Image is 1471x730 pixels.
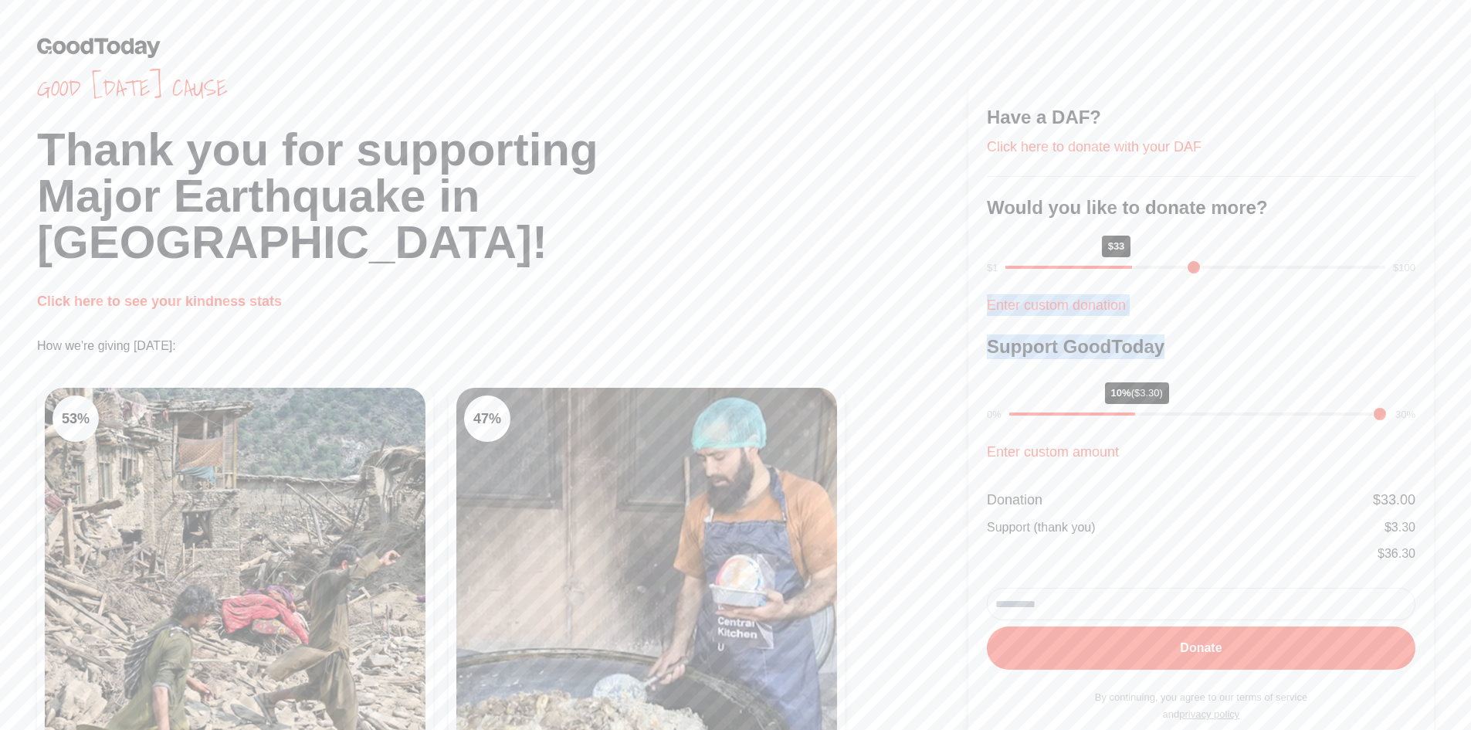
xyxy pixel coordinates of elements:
[37,127,968,266] h1: Thank you for supporting Major Earthquake in [GEOGRAPHIC_DATA]!
[987,334,1415,359] h3: Support GoodToday
[37,337,968,355] p: How we're giving [DATE]:
[1381,492,1415,508] span: 33.00
[464,396,510,442] div: 47 %
[987,489,1042,511] div: Donation
[53,396,99,442] div: 53 %
[1385,518,1415,537] div: $
[987,139,1202,154] a: Click here to donate with your DAF
[987,444,1119,460] a: Enter custom amount
[1105,382,1169,404] div: 10%
[987,195,1415,220] h3: Would you like to donate more?
[37,294,282,309] a: Click here to see your kindness stats
[37,37,161,58] img: GoodToday
[1393,260,1415,276] div: $100
[1391,521,1415,534] span: 3.30
[987,260,998,276] div: $1
[987,518,1096,537] div: Support (thank you)
[37,74,968,102] span: Good [DATE] cause
[987,407,1002,423] div: 0%
[1385,547,1415,560] span: 36.30
[1373,489,1415,511] div: $
[1395,407,1415,423] div: 30%
[987,689,1415,723] p: By continuing, you agree to our terms of service and
[1179,708,1239,720] a: privacy policy
[1378,545,1415,563] div: $
[987,297,1126,313] a: Enter custom donation
[1102,236,1131,257] div: $33
[987,105,1415,130] h3: Have a DAF?
[1131,387,1163,399] span: ($3.30)
[987,626,1415,670] button: Donate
